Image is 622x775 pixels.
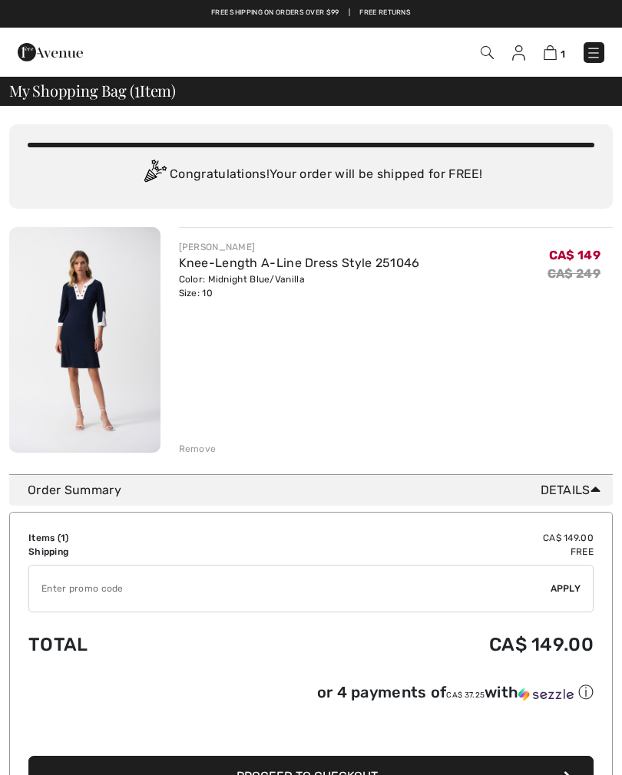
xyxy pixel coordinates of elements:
span: 1 [61,533,65,543]
span: Details [541,481,607,500]
td: Total [28,618,233,671]
div: Remove [179,442,217,456]
div: Order Summary [28,481,607,500]
td: Free [233,545,594,559]
span: 1 [134,79,140,99]
div: or 4 payments of with [317,682,594,703]
img: 1ère Avenue [18,37,83,68]
img: Knee-Length A-Line Dress Style 251046 [9,227,160,453]
td: CA$ 149.00 [233,531,594,545]
td: Shipping [28,545,233,559]
span: Apply [551,582,581,595]
a: Free Returns [359,8,411,18]
td: Items ( ) [28,531,233,545]
a: Free shipping on orders over $99 [211,8,339,18]
div: or 4 payments ofCA$ 37.25withSezzle Click to learn more about Sezzle [28,682,594,708]
input: Promo code [29,566,551,612]
div: Color: Midnight Blue/Vanilla Size: 10 [179,272,420,300]
img: Congratulation2.svg [139,160,170,190]
span: My Shopping Bag ( Item) [9,83,176,98]
img: Search [481,46,494,59]
img: Shopping Bag [544,45,557,60]
span: CA$ 149 [549,248,600,262]
iframe: PayPal-paypal [28,708,594,750]
img: My Info [512,45,525,61]
div: [PERSON_NAME] [179,240,420,254]
s: CA$ 249 [548,266,600,281]
img: Sezzle [518,688,574,701]
td: CA$ 149.00 [233,618,594,671]
a: 1ère Avenue [18,44,83,58]
span: CA$ 37.25 [446,691,485,700]
img: Menu [586,45,601,61]
a: 1 [544,43,565,61]
a: Knee-Length A-Line Dress Style 251046 [179,256,420,270]
div: Congratulations! Your order will be shipped for FREE! [28,160,594,190]
span: 1 [561,48,565,60]
span: | [349,8,350,18]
